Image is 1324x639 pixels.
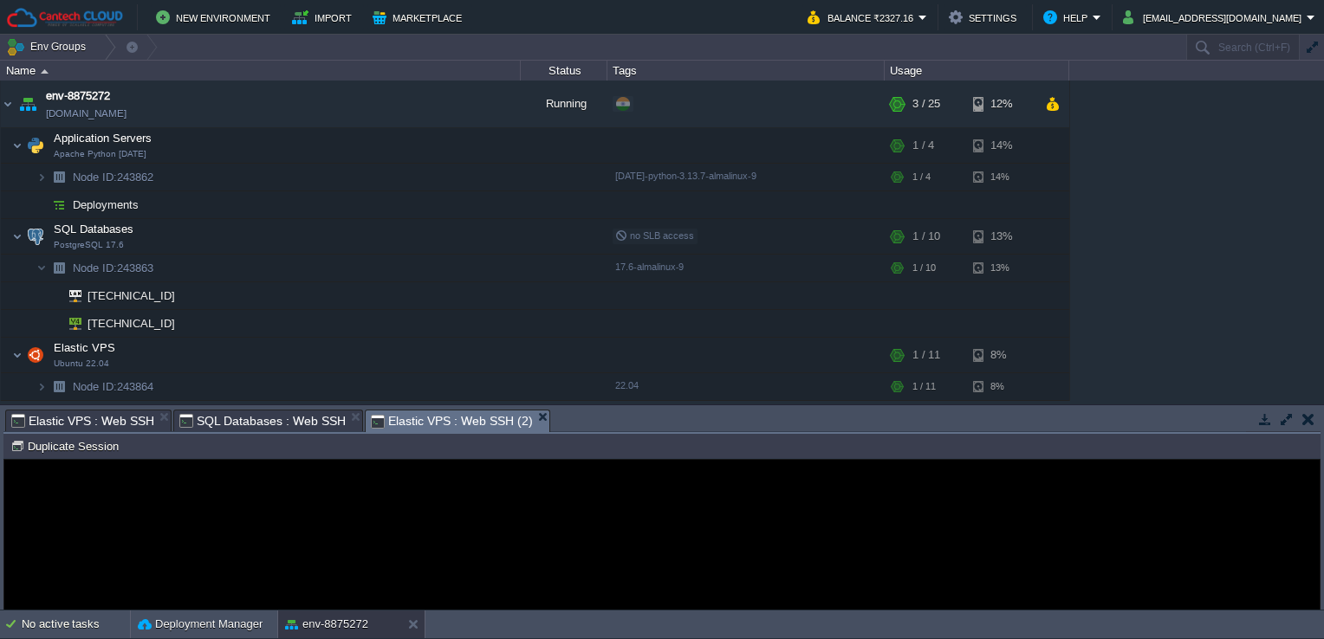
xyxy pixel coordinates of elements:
div: 12% [973,81,1029,127]
div: No active tasks [22,610,130,638]
span: [TECHNICAL_ID] [86,310,178,337]
span: Apache Python [DATE] [54,149,146,159]
a: [TECHNICAL_ID] [86,317,178,330]
img: AMDAwAAAACH5BAEAAAAALAAAAAABAAEAAAICRAEAOw== [16,81,40,127]
span: PostgreSQL 17.6 [54,240,124,250]
img: AMDAwAAAACH5BAEAAAAALAAAAAABAAEAAAICRAEAOw== [47,310,57,337]
div: 1 / 4 [912,164,931,190]
img: AMDAwAAAACH5BAEAAAAALAAAAAABAAEAAAICRAEAOw== [47,282,57,309]
div: Name [2,61,520,81]
button: Marketplace [373,7,467,28]
span: no SLB access [615,230,694,241]
div: 8% [973,338,1029,372]
img: AMDAwAAAACH5BAEAAAAALAAAAAABAAEAAAICRAEAOw== [47,191,71,218]
div: Running [521,81,607,127]
div: Usage [886,61,1068,81]
div: 14% [973,128,1029,163]
span: SQL Databases : Web SSH [179,410,347,431]
div: 1 / 10 [912,255,936,281]
img: AMDAwAAAACH5BAEAAAAALAAAAAABAAEAAAICRAEAOw== [36,191,47,218]
span: Elastic VPS [52,340,118,355]
div: 8% [973,373,1029,400]
div: 14% [973,164,1029,190]
a: Elastic VPSUbuntu 22.04 [52,341,118,354]
img: AMDAwAAAACH5BAEAAAAALAAAAAABAAEAAAICRAEAOw== [12,128,23,163]
button: env-8875272 [285,616,368,633]
a: env-8875272 [46,87,110,105]
img: AMDAwAAAACH5BAEAAAAALAAAAAABAAEAAAICRAEAOw== [12,219,23,254]
button: Settings [949,7,1022,28]
a: Node ID:243862 [71,170,156,184]
button: Import [292,7,357,28]
span: 243862 [71,170,156,184]
button: Env Groups [6,35,92,59]
img: AMDAwAAAACH5BAEAAAAALAAAAAABAAEAAAICRAEAOw== [1,81,15,127]
img: AMDAwAAAACH5BAEAAAAALAAAAAABAAEAAAICRAEAOw== [47,164,71,190]
img: Cantech Cloud [6,7,124,29]
img: AMDAwAAAACH5BAEAAAAALAAAAAABAAEAAAICRAEAOw== [36,164,47,190]
div: 1 / 11 [912,338,940,372]
span: Elastic VPS : Web SSH [11,410,154,431]
img: AMDAwAAAACH5BAEAAAAALAAAAAABAAEAAAICRAEAOw== [23,338,48,372]
img: AMDAwAAAACH5BAEAAAAALAAAAAABAAEAAAICRAEAOw== [47,373,71,400]
a: Node ID:243864 [71,379,156,394]
img: AMDAwAAAACH5BAEAAAAALAAAAAABAAEAAAICRAEAOw== [36,373,47,400]
img: AMDAwAAAACH5BAEAAAAALAAAAAABAAEAAAICRAEAOw== [23,219,48,254]
span: 243863 [71,261,156,275]
button: Deployment Manager [138,616,263,633]
div: 13% [973,255,1029,281]
img: AMDAwAAAACH5BAEAAAAALAAAAAABAAEAAAICRAEAOw== [57,282,81,309]
img: AMDAwAAAACH5BAEAAAAALAAAAAABAAEAAAICRAEAOw== [23,128,48,163]
a: Node ID:243863 [71,261,156,275]
button: [EMAIL_ADDRESS][DOMAIN_NAME] [1123,7,1307,28]
span: 17.6-almalinux-9 [615,261,684,272]
img: AMDAwAAAACH5BAEAAAAALAAAAAABAAEAAAICRAEAOw== [36,255,47,281]
span: 22.04 [615,380,639,390]
a: SQL DatabasesPostgreSQL 17.6 [52,223,136,236]
span: Elastic VPS : Web SSH (2) [371,410,532,432]
span: 243864 [71,379,156,394]
div: Status [522,61,607,81]
img: AMDAwAAAACH5BAEAAAAALAAAAAABAAEAAAICRAEAOw== [57,310,81,337]
div: 1 / 4 [912,128,934,163]
button: Balance ₹2327.16 [808,7,918,28]
button: Help [1043,7,1093,28]
button: New Environment [156,7,276,28]
span: SQL Databases [52,222,136,236]
span: Node ID: [73,171,117,184]
a: Deployments [71,197,141,212]
span: [DATE]-python-3.13.7-almalinux-9 [615,171,756,181]
a: [DOMAIN_NAME] [46,105,127,122]
div: 3 / 25 [912,81,940,127]
div: 1 / 11 [912,373,936,400]
div: 1 / 10 [912,219,940,254]
span: Application Servers [52,131,154,145]
a: [TECHNICAL_ID] [86,289,178,302]
a: Application ServersApache Python [DATE] [52,132,154,145]
span: Node ID: [73,380,117,393]
img: AMDAwAAAACH5BAEAAAAALAAAAAABAAEAAAICRAEAOw== [12,338,23,372]
div: 13% [973,219,1029,254]
span: [TECHNICAL_ID] [86,282,178,309]
img: AMDAwAAAACH5BAEAAAAALAAAAAABAAEAAAICRAEAOw== [41,69,49,74]
span: Ubuntu 22.04 [54,358,109,369]
div: Tags [608,61,884,81]
span: Node ID: [73,261,117,274]
button: Duplicate Session [10,438,124,454]
img: AMDAwAAAACH5BAEAAAAALAAAAAABAAEAAAICRAEAOw== [47,255,71,281]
